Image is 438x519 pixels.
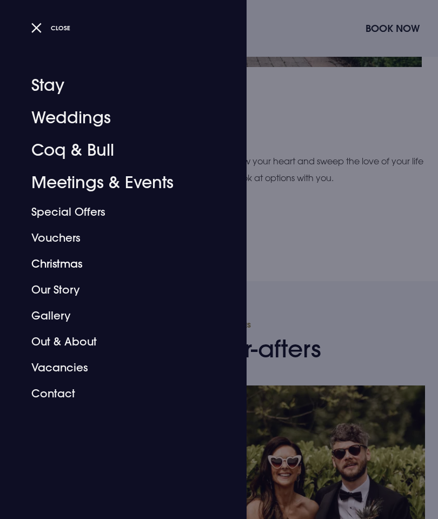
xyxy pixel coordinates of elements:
[31,251,202,277] a: Christmas
[31,69,202,102] a: Stay
[31,167,202,199] a: Meetings & Events
[31,102,202,134] a: Weddings
[31,199,202,225] a: Special Offers
[31,355,202,381] a: Vacancies
[31,329,202,355] a: Out & About
[31,225,202,251] a: Vouchers
[51,24,70,32] span: Close
[31,20,71,36] button: Close
[31,277,202,303] a: Our Story
[31,134,202,167] a: Coq & Bull
[31,381,202,407] a: Contact
[31,303,202,329] a: Gallery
